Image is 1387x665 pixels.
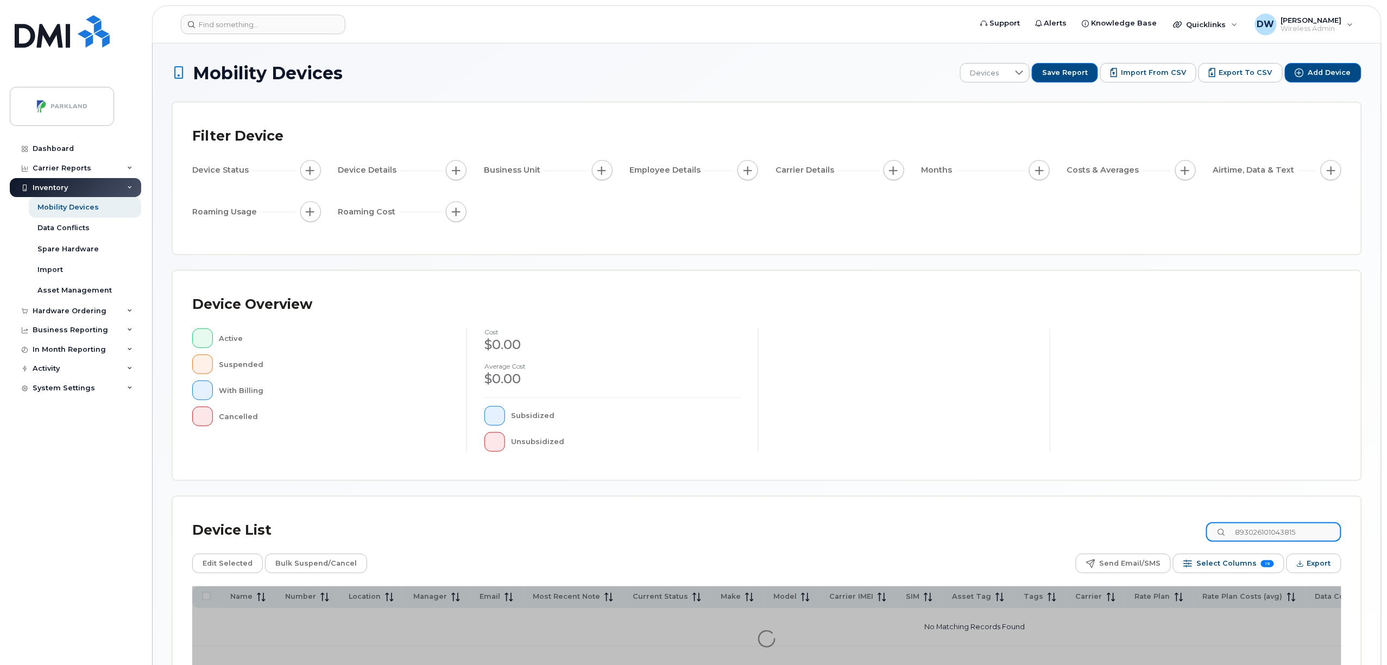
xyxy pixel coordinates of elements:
span: Months [922,164,956,176]
button: Save Report [1032,63,1098,83]
span: Save Report [1042,68,1088,78]
span: Roaming Usage [192,206,260,218]
button: Add Device [1285,63,1361,83]
span: Send Email/SMS [1099,555,1161,572]
span: Import from CSV [1121,68,1186,78]
input: Search Device List ... [1206,522,1341,542]
div: Subsidized [512,406,741,426]
button: Import from CSV [1100,63,1196,83]
span: Add Device [1308,68,1351,78]
h4: cost [484,328,741,335]
span: Employee Details [630,164,704,176]
span: Roaming Cost [338,206,399,218]
span: Export [1307,555,1331,572]
span: Devices [961,64,1009,83]
span: Device Status [192,164,252,176]
div: Suspended [219,354,450,374]
span: Edit Selected [203,555,253,572]
button: Edit Selected [192,554,263,573]
div: Cancelled [219,407,450,426]
span: Carrier Details [776,164,837,176]
button: Send Email/SMS [1076,554,1171,573]
span: Airtime, Data & Text [1213,164,1298,176]
div: Active [219,328,450,348]
span: Costs & Averages [1067,164,1143,176]
button: Export [1287,554,1341,573]
div: $0.00 [484,335,741,354]
div: Unsubsidized [512,432,741,452]
div: Device Overview [192,290,312,319]
button: Select Columns 19 [1173,554,1284,573]
span: Device Details [338,164,400,176]
div: Filter Device [192,122,283,150]
span: Bulk Suspend/Cancel [275,555,357,572]
span: Select Columns [1196,555,1257,572]
button: Bulk Suspend/Cancel [265,554,367,573]
span: Mobility Devices [193,64,343,83]
div: $0.00 [484,370,741,388]
button: Export to CSV [1199,63,1283,83]
div: Device List [192,516,272,544]
div: With Billing [219,381,450,400]
h4: Average cost [484,363,741,370]
span: Export to CSV [1219,68,1272,78]
span: 19 [1261,560,1274,567]
span: Business Unit [484,164,544,176]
